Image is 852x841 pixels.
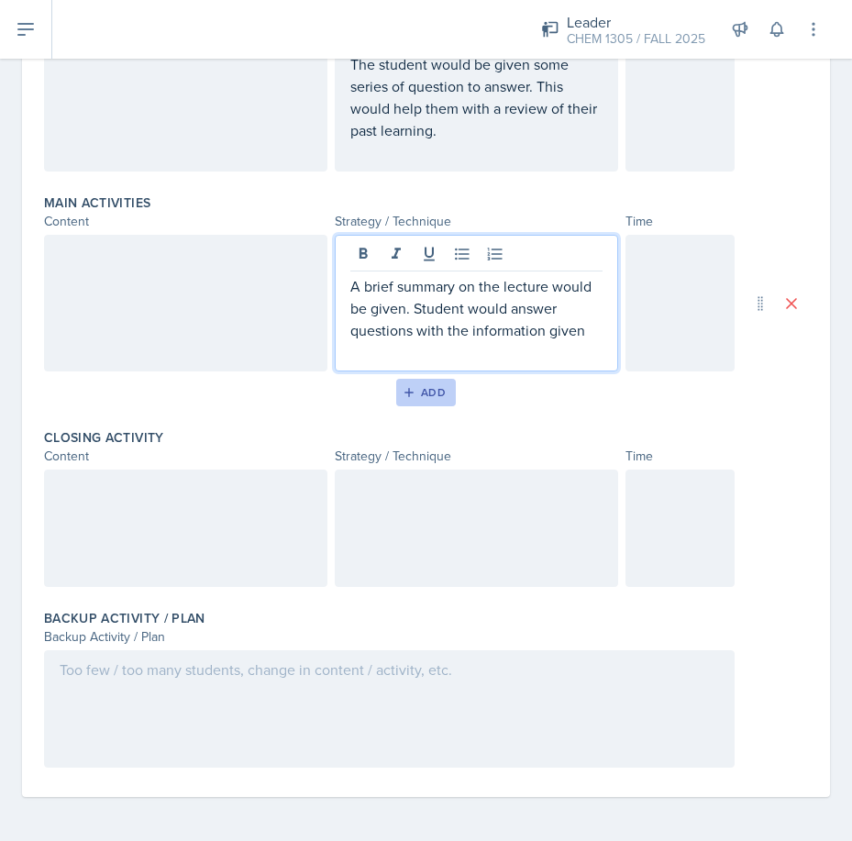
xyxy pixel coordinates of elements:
p: A brief summary on the lecture would be given. Student would answer questions with the informatio... [350,275,603,341]
p: The student would be given some series of question to answer. This would help them with a review ... [350,53,603,141]
button: Add [396,379,456,406]
div: Backup Activity / Plan [44,627,735,647]
label: Backup Activity / Plan [44,609,205,627]
div: Content [44,212,327,231]
div: Leader [567,11,705,33]
div: Content [44,447,327,466]
label: Main Activities [44,194,150,212]
div: Time [625,447,735,466]
div: Add [406,385,446,400]
label: Closing Activity [44,428,164,447]
div: Time [625,212,735,231]
div: Strategy / Technique [335,212,618,231]
div: CHEM 1305 / FALL 2025 [567,29,705,49]
div: Strategy / Technique [335,447,618,466]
